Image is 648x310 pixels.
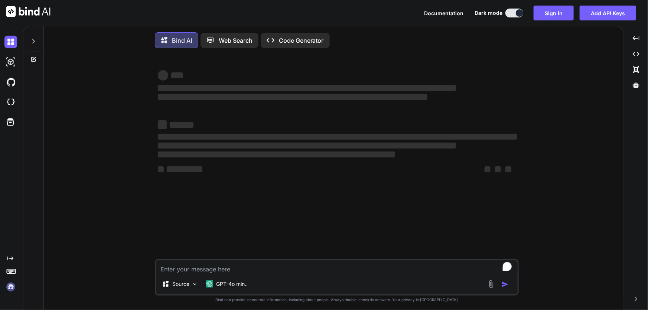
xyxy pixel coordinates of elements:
[158,94,427,100] span: ‌
[206,280,213,288] img: GPT-4o mini
[485,166,491,172] span: ‌
[6,6,51,17] img: Bind AI
[4,76,17,88] img: githubDark
[158,134,517,140] span: ‌
[170,122,193,128] span: ‌
[4,281,17,293] img: signin
[158,143,456,149] span: ‌
[158,85,456,91] span: ‌
[534,6,574,20] button: Sign in
[219,36,253,45] p: Web Search
[4,96,17,108] img: cloudideIcon
[172,36,192,45] p: Bind AI
[158,166,164,172] span: ‌
[172,280,189,288] p: Source
[216,280,248,288] p: GPT-4o min..
[580,6,636,20] button: Add API Keys
[487,280,495,288] img: attachment
[158,70,168,81] span: ‌
[158,120,167,129] span: ‌
[167,166,202,172] span: ‌
[424,10,463,16] span: Documentation
[505,166,511,172] span: ‌
[155,297,519,303] p: Bind can provide inaccurate information, including about people. Always double-check its answers....
[424,9,463,17] button: Documentation
[4,36,17,48] img: darkChat
[475,9,502,17] span: Dark mode
[4,56,17,68] img: darkAi-studio
[192,281,198,287] img: Pick Models
[156,260,518,274] textarea: To enrich screen reader interactions, please activate Accessibility in Grammarly extension settings
[495,166,501,172] span: ‌
[279,36,324,45] p: Code Generator
[501,281,509,288] img: icon
[171,72,183,78] span: ‌
[158,151,395,157] span: ‌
